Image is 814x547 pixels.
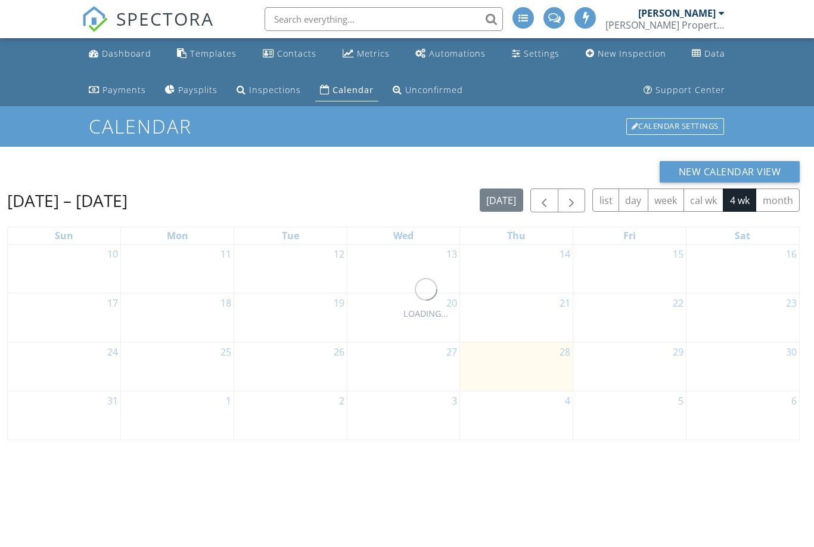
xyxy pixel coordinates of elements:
div: Templates [190,48,237,59]
td: Go to September 3, 2025 [347,391,460,440]
a: Go to August 23, 2025 [784,293,799,313]
a: Settings [507,43,564,65]
a: Inspections [232,79,306,101]
td: Go to August 19, 2025 [234,293,347,342]
div: Data [704,48,725,59]
a: Go to August 22, 2025 [670,293,686,313]
a: Go to August 26, 2025 [331,342,347,361]
div: Automations [429,48,486,59]
td: Go to August 29, 2025 [573,342,686,391]
div: Calendar [333,84,374,95]
button: [DATE] [480,188,523,212]
a: Go to August 12, 2025 [331,245,347,264]
td: Go to August 13, 2025 [347,245,460,293]
div: Calendar Settings [626,118,724,135]
a: Go to August 11, 2025 [218,245,234,264]
a: Go to September 4, 2025 [563,391,573,410]
button: list [592,188,619,212]
a: Payments [84,79,151,101]
a: Go to August 14, 2025 [557,245,573,264]
td: Go to September 1, 2025 [121,391,234,440]
button: month [756,188,800,212]
div: Unconfirmed [405,84,463,95]
a: Go to September 1, 2025 [223,391,234,410]
div: Metrics [357,48,390,59]
div: New Inspection [598,48,666,59]
a: Thursday [505,227,528,244]
a: Go to August 16, 2025 [784,245,799,264]
div: Kelley Property Inspections, LLC [605,19,725,31]
div: Dashboard [102,48,151,59]
td: Go to August 30, 2025 [686,342,799,391]
a: Support Center [639,79,730,101]
td: Go to September 6, 2025 [686,391,799,440]
td: Go to August 28, 2025 [460,342,573,391]
a: Dashboard [84,43,156,65]
td: Go to September 4, 2025 [460,391,573,440]
td: Go to August 23, 2025 [686,293,799,342]
a: Go to August 17, 2025 [105,293,120,313]
td: Go to August 17, 2025 [8,293,121,342]
td: Go to August 22, 2025 [573,293,686,342]
td: Go to August 12, 2025 [234,245,347,293]
div: Contacts [277,48,316,59]
a: Go to September 3, 2025 [449,391,459,410]
a: Paysplits [160,79,222,101]
a: Templates [172,43,241,65]
button: New Calendar View [660,161,800,183]
td: Go to August 20, 2025 [347,293,460,342]
a: Automations (Advanced) [411,43,490,65]
td: Go to August 10, 2025 [8,245,121,293]
a: Go to August 29, 2025 [670,342,686,361]
a: Go to August 18, 2025 [218,293,234,313]
td: Go to August 31, 2025 [8,391,121,440]
td: Go to August 27, 2025 [347,342,460,391]
a: Go to August 13, 2025 [444,245,459,264]
div: [PERSON_NAME] [638,7,716,19]
a: Friday [621,227,638,244]
a: Go to August 27, 2025 [444,342,459,361]
div: Inspections [249,84,301,95]
a: Go to August 20, 2025 [444,293,459,313]
div: Payments [102,84,146,95]
button: 4 wk [723,188,756,212]
img: The Best Home Inspection Software - Spectora [82,6,108,32]
td: Go to August 16, 2025 [686,245,799,293]
a: SPECTORA [82,16,214,41]
button: cal wk [683,188,724,212]
button: week [648,188,684,212]
a: Go to August 24, 2025 [105,342,120,361]
td: Go to August 21, 2025 [460,293,573,342]
a: Metrics [338,43,394,65]
a: Contacts [258,43,321,65]
td: Go to August 14, 2025 [460,245,573,293]
button: Next [558,188,586,213]
a: Go to August 19, 2025 [331,293,347,313]
a: New Inspection [581,43,671,65]
a: Unconfirmed [388,79,468,101]
h2: [DATE] – [DATE] [7,188,128,212]
a: Calendar Settings [625,117,725,136]
td: Go to August 11, 2025 [121,245,234,293]
td: Go to September 5, 2025 [573,391,686,440]
div: Settings [524,48,560,59]
a: Saturday [732,227,753,244]
a: Go to September 6, 2025 [789,391,799,410]
div: Paysplits [178,84,218,95]
a: Wednesday [391,227,416,244]
a: Go to September 2, 2025 [337,391,347,410]
a: Calendar [315,79,378,101]
a: Sunday [52,227,76,244]
td: Go to August 26, 2025 [234,342,347,391]
a: Monday [164,227,191,244]
a: Go to August 10, 2025 [105,245,120,264]
span: SPECTORA [116,6,214,31]
a: Go to August 25, 2025 [218,342,234,361]
td: Go to September 2, 2025 [234,391,347,440]
td: Go to August 15, 2025 [573,245,686,293]
td: Go to August 25, 2025 [121,342,234,391]
a: Go to September 5, 2025 [676,391,686,410]
h1: Calendar [89,116,725,137]
a: Go to August 31, 2025 [105,391,120,410]
div: Support Center [655,84,725,95]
